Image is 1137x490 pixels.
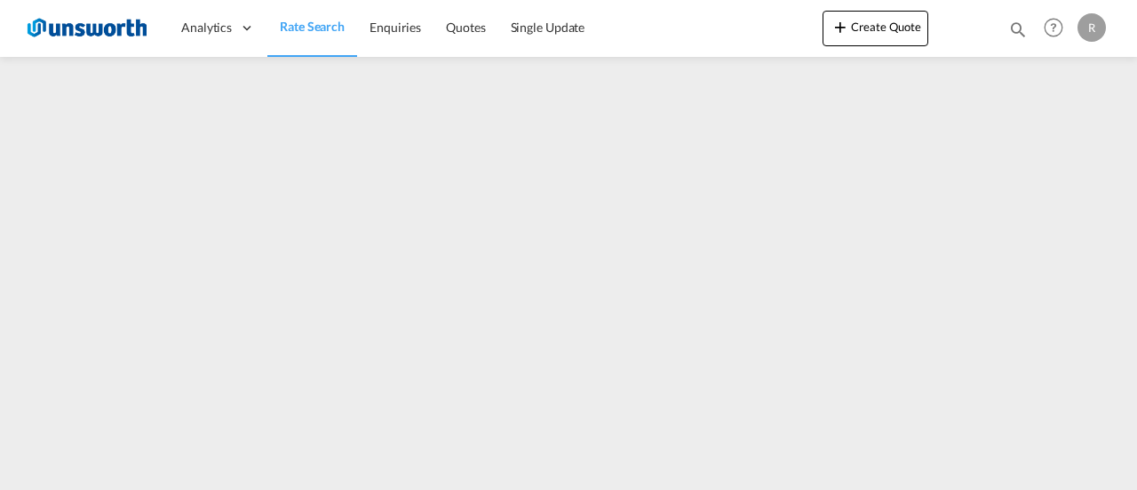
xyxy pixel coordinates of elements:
[1008,20,1028,39] md-icon: icon-magnify
[1038,12,1077,44] div: Help
[27,8,147,48] img: 3748d800213711f08852f18dcb6d8936.jpg
[511,20,585,35] span: Single Update
[823,11,928,46] button: icon-plus 400-fgCreate Quote
[1038,12,1069,43] span: Help
[280,19,345,34] span: Rate Search
[370,20,421,35] span: Enquiries
[181,19,232,36] span: Analytics
[446,20,485,35] span: Quotes
[1008,20,1028,46] div: icon-magnify
[830,16,851,37] md-icon: icon-plus 400-fg
[1077,13,1106,42] div: R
